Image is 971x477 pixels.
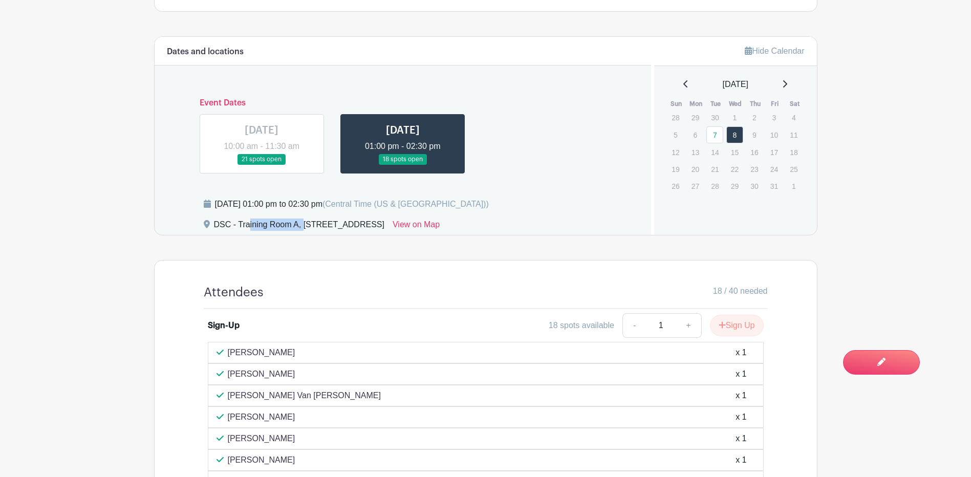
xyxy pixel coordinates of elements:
p: 19 [667,161,684,177]
p: 4 [785,110,802,125]
p: [PERSON_NAME] [228,454,295,466]
div: x 1 [736,411,746,423]
p: 2 [746,110,763,125]
th: Mon [686,99,706,109]
th: Wed [726,99,746,109]
p: 18 [785,144,802,160]
p: 15 [726,144,743,160]
th: Sun [666,99,686,109]
p: 1 [785,178,802,194]
th: Tue [706,99,726,109]
p: [PERSON_NAME] Van [PERSON_NAME] [228,389,381,402]
p: 29 [687,110,704,125]
div: x 1 [736,389,746,402]
p: 14 [706,144,723,160]
p: 11 [785,127,802,143]
p: 20 [687,161,704,177]
h4: Attendees [204,285,264,300]
p: 31 [766,178,783,194]
h6: Dates and locations [167,47,244,57]
a: - [622,313,646,338]
p: 23 [746,161,763,177]
p: 26 [667,178,684,194]
p: [PERSON_NAME] [228,368,295,380]
h6: Event Dates [191,98,615,108]
p: 13 [687,144,704,160]
a: View on Map [393,219,440,235]
button: Sign Up [710,315,764,336]
p: [PERSON_NAME] [228,411,295,423]
p: 5 [667,127,684,143]
p: 28 [706,178,723,194]
div: Sign-Up [208,319,240,332]
a: 7 [706,126,723,143]
p: 29 [726,178,743,194]
span: (Central Time (US & [GEOGRAPHIC_DATA])) [322,200,489,208]
th: Fri [765,99,785,109]
p: 30 [706,110,723,125]
p: 25 [785,161,802,177]
p: 6 [687,127,704,143]
p: [PERSON_NAME] [228,432,295,445]
a: + [676,313,701,338]
div: DSC - Training Room A, [STREET_ADDRESS] [214,219,384,235]
div: x 1 [736,368,746,380]
p: 12 [667,144,684,160]
a: 8 [726,126,743,143]
span: [DATE] [723,78,748,91]
p: 3 [766,110,783,125]
p: 10 [766,127,783,143]
a: Hide Calendar [745,47,804,55]
p: 9 [746,127,763,143]
p: 24 [766,161,783,177]
p: 30 [746,178,763,194]
div: 18 spots available [549,319,614,332]
p: 16 [746,144,763,160]
p: [PERSON_NAME] [228,346,295,359]
p: 1 [726,110,743,125]
div: x 1 [736,432,746,445]
p: 22 [726,161,743,177]
span: 18 / 40 needed [713,285,768,297]
p: 17 [766,144,783,160]
p: 27 [687,178,704,194]
th: Sat [785,99,805,109]
div: [DATE] 01:00 pm to 02:30 pm [215,198,489,210]
th: Thu [745,99,765,109]
div: x 1 [736,454,746,466]
p: 28 [667,110,684,125]
div: x 1 [736,346,746,359]
p: 21 [706,161,723,177]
